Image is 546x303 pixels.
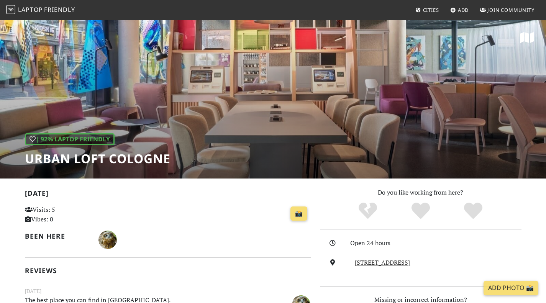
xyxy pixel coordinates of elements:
a: Add Photo 📸 [484,281,538,295]
span: Максим Сабянин [98,235,117,243]
div: | 92% Laptop Friendly [25,133,115,146]
h2: Reviews [25,267,311,275]
img: 2954-maksim.jpg [98,231,117,249]
span: Cities [423,7,439,13]
h1: URBAN LOFT Cologne [25,151,171,166]
span: Join Community [487,7,535,13]
span: Friendly [44,5,75,14]
div: Definitely! [447,201,500,221]
a: [STREET_ADDRESS] [355,258,410,267]
a: Join Community [477,3,538,17]
p: Do you like working from here? [320,188,521,198]
a: Cities [412,3,442,17]
h2: Been here [25,232,90,240]
a: 📸 [290,206,307,221]
div: Open 24 hours [350,238,526,248]
span: Add [458,7,469,13]
a: Add [447,3,472,17]
span: Laptop [18,5,43,14]
div: Yes [394,201,447,221]
small: [DATE] [20,287,315,295]
div: No [341,201,394,221]
p: Visits: 5 Vibes: 0 [25,205,114,224]
a: LaptopFriendly LaptopFriendly [6,3,75,17]
h2: [DATE] [25,189,311,200]
img: LaptopFriendly [6,5,15,14]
